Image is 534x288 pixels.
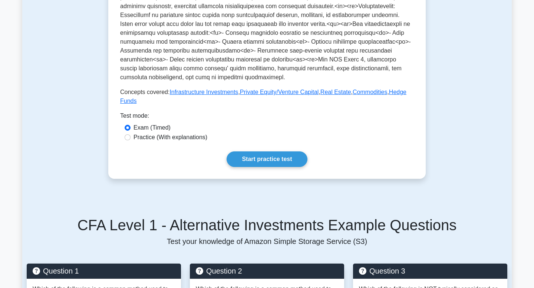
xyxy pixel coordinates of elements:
[169,89,238,95] a: Infrastructure Investments
[227,151,307,167] a: Start practice test
[120,89,406,104] a: Hedge Funds
[33,267,175,275] h5: Question 1
[27,237,507,246] p: Test your knowledge of Amazon Simple Storage Service (S3)
[240,89,319,95] a: Private Equity/Venture Capital
[320,89,351,95] a: Real Estate
[120,111,414,123] div: Test mode:
[27,216,507,234] h5: CFA Level 1 - Alternative Investments Example Questions
[120,88,414,106] p: Concepts covered: , , , ,
[359,267,501,275] h5: Question 3
[353,89,387,95] a: Commodities
[133,123,171,132] label: Exam (Timed)
[133,133,207,142] label: Practice (With explanations)
[196,267,338,275] h5: Question 2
